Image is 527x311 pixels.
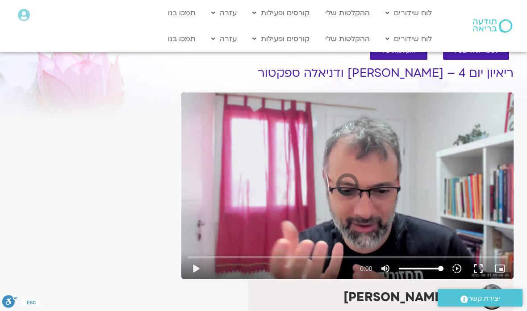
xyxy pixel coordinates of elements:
span: יצירת קשר [468,293,500,305]
span: לספריית ה-VOD [454,48,498,55]
img: תודעה בריאה [473,19,512,33]
h1: ריאיון יום 4 – [PERSON_NAME] ודניאלה ספקטור [181,67,514,80]
a: קורסים ופעילות [248,30,314,47]
a: לוח שידורים [381,30,436,47]
strong: ד"ר [PERSON_NAME] [343,289,473,306]
a: לוח שידורים [381,4,436,21]
a: עזרה [207,30,241,47]
a: תמכו בנו [163,30,200,47]
a: תמכו בנו [163,4,200,21]
span: להקלטות שלי [381,48,417,55]
a: ההקלטות שלי [321,4,374,21]
a: קורסים ופעילות [248,4,314,21]
a: עזרה [207,4,241,21]
a: יצירת קשר [438,289,523,307]
a: ההקלטות שלי [321,30,374,47]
